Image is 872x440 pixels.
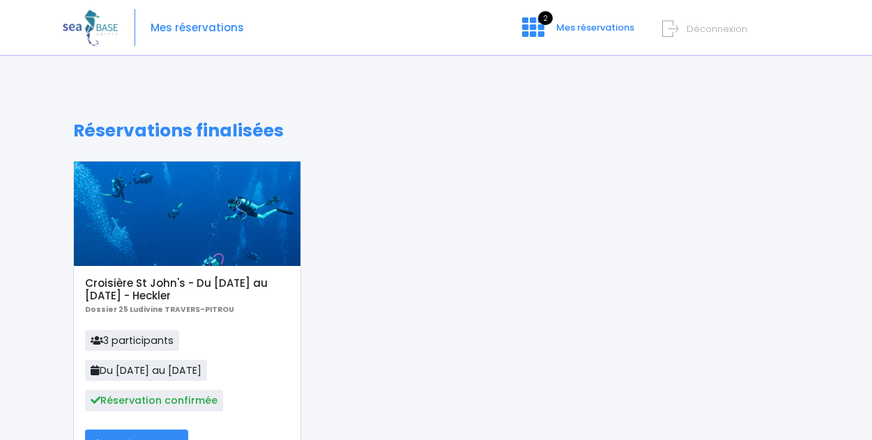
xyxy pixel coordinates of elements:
a: 2 Mes réservations [511,26,643,39]
b: Dossier 25 Ludivine TRAVERS-PITROU [85,304,234,315]
span: Réservation confirmée [85,390,223,411]
span: 3 participants [85,330,179,351]
span: Déconnexion [687,22,747,36]
span: Mes réservations [556,21,634,34]
span: Du [DATE] au [DATE] [85,360,207,381]
h1: Réservations finalisées [73,120,799,141]
span: 2 [538,11,553,25]
h5: Croisière St John's - Du [DATE] au [DATE] - Heckler [85,277,289,302]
